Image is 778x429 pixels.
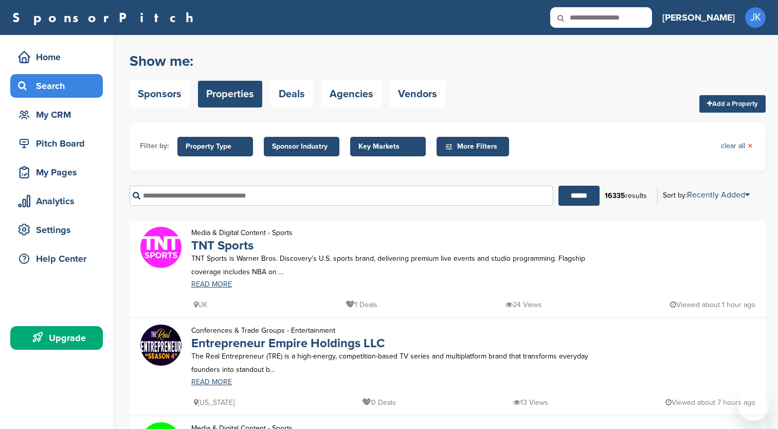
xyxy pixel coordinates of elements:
a: Search [10,74,103,98]
div: Pitch Board [15,134,103,153]
div: Analytics [15,192,103,210]
li: Filter by: [140,140,169,152]
a: Pitch Board [10,132,103,155]
a: My Pages [10,160,103,184]
a: Analytics [10,189,103,213]
img: New design (1) [140,325,182,366]
a: [PERSON_NAME] [662,6,735,29]
a: Properties [198,81,262,108]
p: Viewed about 1 hour ago [670,298,755,311]
p: 24 Views [505,298,542,311]
p: 13 Views [513,396,548,409]
div: Help Center [15,249,103,268]
span: Sponsor Industry [272,141,331,152]
a: TNT Sports [191,238,254,253]
p: Media & Digital Content - Sports [191,226,293,239]
a: Vendors [390,81,445,108]
span: Key Markets [358,141,418,152]
span: JK [745,7,766,28]
p: Viewed about 7 hours ago [665,396,755,409]
a: Settings [10,218,103,242]
p: 0 Deals [362,396,396,409]
span: More Filters [445,141,504,152]
h2: Show me: [130,52,445,70]
div: My CRM [15,105,103,124]
a: READ MORE [191,281,602,288]
a: SponsorPitch [12,11,200,24]
p: [US_STATE] [194,396,234,409]
span: × [748,140,753,152]
a: Entrepreneur Empire Holdings LLC [191,336,385,351]
p: The Real Entrepreneur (TRE) is a high-energy, competition-based TV series and multiplatform brand... [191,350,602,376]
a: Agencies [321,81,382,108]
b: 16335 [605,191,625,200]
a: Help Center [10,247,103,271]
div: Search [15,77,103,95]
a: My CRM [10,103,103,127]
span: Property Type [186,141,245,152]
iframe: Button to launch messaging window [737,388,770,421]
div: My Pages [15,163,103,182]
p: Conferences & Trade Groups - Entertainment [191,324,385,337]
div: results [600,187,652,205]
a: Home [10,45,103,69]
p: UK [194,298,207,311]
div: Settings [15,221,103,239]
a: Deals [270,81,313,108]
div: Sort by: [663,191,750,199]
div: Home [15,48,103,66]
div: Upgrade [15,329,103,347]
img: Qiv8dqs7 400x400 [140,227,182,268]
p: TNT Sports is Warner Bros. Discovery’s U.S. sports brand, delivering premium live events and stud... [191,252,602,278]
a: Sponsors [130,81,190,108]
h3: [PERSON_NAME] [662,10,735,25]
a: clear all× [721,140,753,152]
a: Add a Property [699,95,766,113]
a: Upgrade [10,326,103,350]
a: READ MORE [191,379,602,386]
p: 1 Deals [346,298,377,311]
a: Recently Added [687,190,750,200]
